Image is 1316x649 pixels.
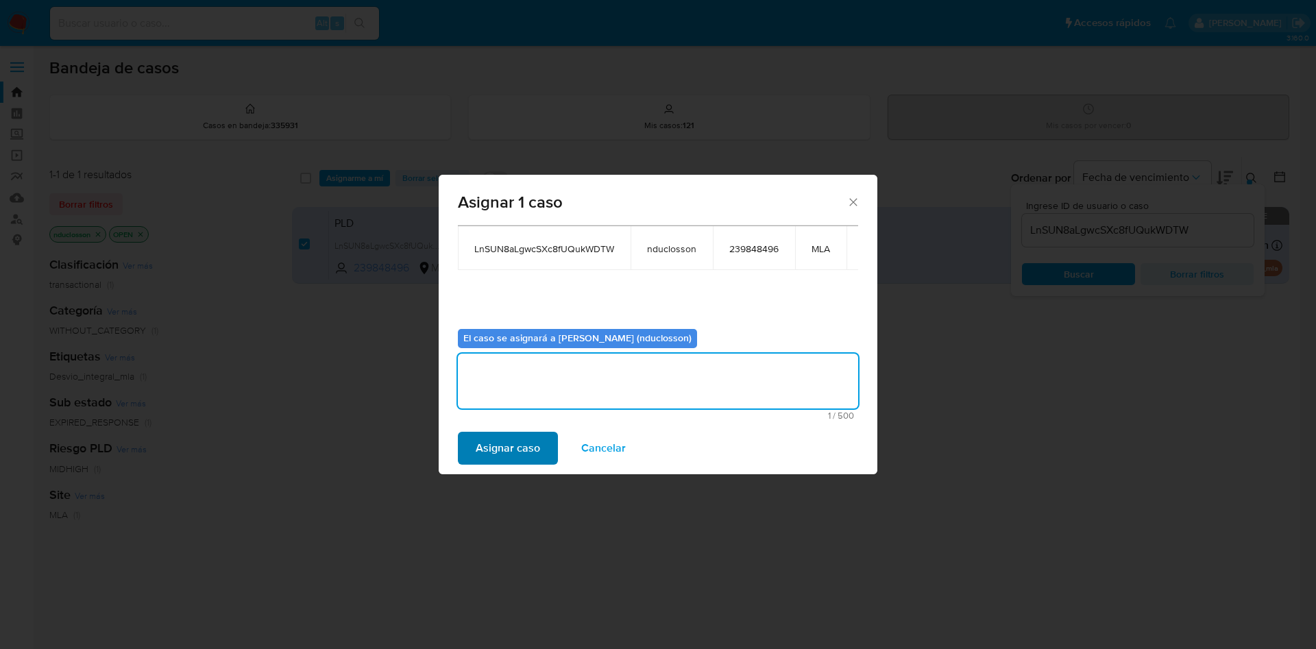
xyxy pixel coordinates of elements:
span: Asignar caso [476,433,540,463]
button: Cerrar ventana [846,195,859,208]
span: LnSUN8aLgwcSXc8fUQukWDTW [474,243,614,255]
span: Máximo 500 caracteres [462,411,854,420]
div: assign-modal [439,175,877,474]
span: nduclosson [647,243,696,255]
b: El caso se asignará a [PERSON_NAME] (nduclosson) [463,331,692,345]
span: 239848496 [729,243,779,255]
button: Cancelar [563,432,644,465]
span: MLA [812,243,830,255]
span: Cancelar [581,433,626,463]
span: Asignar 1 caso [458,194,846,210]
button: Asignar caso [458,432,558,465]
